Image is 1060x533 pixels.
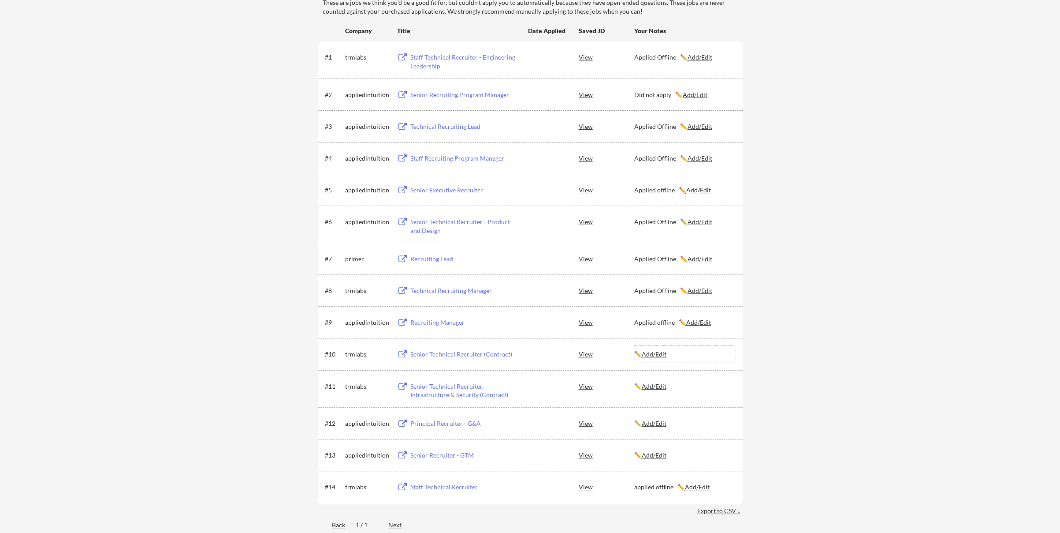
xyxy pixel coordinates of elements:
div: View [579,447,634,463]
div: Date Applied [528,26,567,35]
div: Applied offline ✏️ [634,318,735,327]
div: View [579,479,634,495]
div: View [579,251,634,266]
div: primer [345,255,389,263]
div: appliedintuition [345,122,389,131]
div: Technical Recruiting Lead [410,122,520,131]
div: Back [318,521,345,529]
div: View [579,378,634,394]
u: Add/Edit [642,420,666,427]
u: Add/Edit [686,319,711,326]
div: #5 [325,186,342,195]
div: Staff Technical Recruiter [410,483,520,492]
div: Senior Executive Recruiter [410,186,520,195]
div: Senior Technical Recruiter (Contract) [410,350,520,359]
div: Applied Offline ✏️ [634,122,735,131]
div: Staff Recruiting Program Manager [410,154,520,163]
div: Saved JD [579,23,634,38]
div: Title [397,26,520,35]
div: Principal Recruiter - G&A [410,419,520,428]
div: #7 [325,255,342,263]
div: View [579,86,634,102]
div: ✏️ [634,350,735,359]
div: appliedintuition [345,90,389,99]
div: appliedintuition [345,186,389,195]
div: Applied Offline ✏️ [634,53,735,62]
div: ✏️ [634,382,735,391]
div: View [579,49,634,65]
div: #6 [325,218,342,226]
u: Add/Edit [688,53,712,61]
u: Add/Edit [685,483,710,491]
div: Recruiting Lead [410,255,520,263]
div: trmlabs [345,382,389,391]
div: View [579,346,634,362]
div: #3 [325,122,342,131]
div: #2 [325,90,342,99]
u: Add/Edit [642,350,666,358]
div: Applied Offline ✏️ [634,218,735,226]
div: appliedintuition [345,419,389,428]
div: ✏️ [634,419,735,428]
div: Company [345,26,389,35]
div: trmlabs [345,350,389,359]
div: #8 [325,286,342,295]
div: Applied offline ✏️ [634,186,735,195]
u: Add/Edit [686,186,711,194]
u: Add/Edit [642,383,666,390]
div: trmlabs [345,483,389,492]
div: appliedintuition [345,154,389,163]
div: Next [388,521,412,529]
div: #10 [325,350,342,359]
u: Add/Edit [688,123,712,130]
div: Recruiting Manager [410,318,520,327]
u: Add/Edit [642,451,666,459]
u: Add/Edit [688,218,712,225]
div: Senior Recruiting Program Manager [410,90,520,99]
div: Senior Recruiter - GTM [410,451,520,460]
div: appliedintuition [345,318,389,327]
div: Applied Offline ✏️ [634,286,735,295]
u: Add/Edit [688,154,712,162]
div: #9 [325,318,342,327]
div: #11 [325,382,342,391]
div: #14 [325,483,342,492]
div: trmlabs [345,286,389,295]
div: Did not apply ✏️ [634,90,735,99]
div: Your Notes [634,26,735,35]
div: Senior Technical Recruiter, Infrastructure & Security (Contract) [410,382,520,399]
u: Add/Edit [688,255,712,263]
div: Export to CSV ↓ [697,507,743,515]
div: trmlabs [345,53,389,62]
div: appliedintuition [345,451,389,460]
div: View [579,182,634,198]
div: Staff Technical Recruiter - Engineering Leadership [410,53,520,70]
div: Senior Technical Recruiter - Product and Design [410,218,520,235]
div: Technical Recruiting Manager [410,286,520,295]
div: #4 [325,154,342,163]
div: ✏️ [634,451,735,460]
div: View [579,282,634,298]
div: 1 / 1 [356,521,378,529]
div: #12 [325,419,342,428]
div: #13 [325,451,342,460]
div: Applied Offline ✏️ [634,255,735,263]
div: View [579,118,634,134]
div: View [579,214,634,229]
div: appliedintuition [345,218,389,226]
div: View [579,415,634,431]
div: #1 [325,53,342,62]
div: applied offline ✏️ [634,483,735,492]
div: View [579,314,634,330]
u: Add/Edit [683,91,707,98]
div: Applied Offline ✏️ [634,154,735,163]
u: Add/Edit [688,287,712,294]
div: View [579,150,634,166]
